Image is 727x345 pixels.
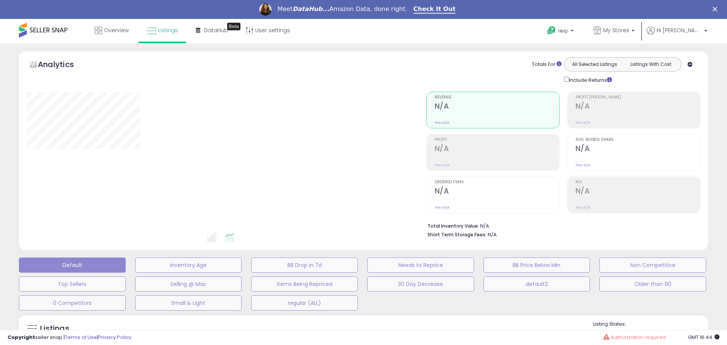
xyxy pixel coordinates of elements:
[435,95,559,100] span: Revenue
[435,138,559,142] span: Profit
[576,180,700,184] span: ROI
[227,23,240,30] div: Tooltip anchor
[190,19,234,42] a: DataHub
[251,295,358,311] button: regular (ALL)
[559,75,621,84] div: Include Returns
[435,144,559,155] h2: N/A
[532,61,562,68] div: Totals For
[435,205,449,210] small: Prev: N/A
[158,27,178,34] span: Listings
[204,27,228,34] span: DataHub
[240,19,296,42] a: User settings
[647,27,707,44] a: Hi [PERSON_NAME]
[38,59,89,72] h5: Analytics
[8,334,35,341] strong: Copyright
[19,276,126,292] button: Top Sellers
[576,205,590,210] small: Prev: N/A
[367,276,474,292] button: 30 Day Decrease
[547,26,556,35] i: Get Help
[484,258,590,273] button: BB Price Below Min
[566,59,623,69] button: All Selected Listings
[104,27,129,34] span: Overview
[603,27,629,34] span: My Stores
[278,5,407,13] div: Meet Amazon Data, done right.
[576,102,700,112] h2: N/A
[576,120,590,125] small: Prev: N/A
[135,295,242,311] button: Small & Light
[599,258,706,273] button: Non Competitive
[484,276,590,292] button: default2
[135,276,242,292] button: Selling @ Max
[367,258,474,273] button: Needs to Reprice
[251,258,358,273] button: BB Drop in 7d
[427,223,479,229] b: Total Inventory Value:
[19,258,126,273] button: Default
[713,7,720,11] div: Close
[8,334,131,341] div: seller snap | |
[622,59,679,69] button: Listings With Cost
[435,180,559,184] span: Ordered Items
[576,95,700,100] span: Profit [PERSON_NAME]
[541,20,581,44] a: Help
[259,3,271,16] img: Profile image for Georgie
[413,5,456,14] a: Check It Out
[576,144,700,155] h2: N/A
[89,19,134,42] a: Overview
[135,258,242,273] button: Inventory Age
[293,5,329,12] i: DataHub...
[427,221,695,230] li: N/A
[576,138,700,142] span: Avg. Buybox Share
[558,28,568,34] span: Help
[19,295,126,311] button: 0 Competitors
[435,187,559,197] h2: N/A
[141,19,184,42] a: Listings
[488,231,497,238] span: N/A
[435,163,449,167] small: Prev: N/A
[588,19,640,44] a: My Stores
[251,276,358,292] button: Items Being Repriced
[435,102,559,112] h2: N/A
[576,163,590,167] small: Prev: N/A
[427,231,487,238] b: Short Term Storage Fees:
[435,120,449,125] small: Prev: N/A
[599,276,706,292] button: Older than 90
[576,187,700,197] h2: N/A
[657,27,702,34] span: Hi [PERSON_NAME]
